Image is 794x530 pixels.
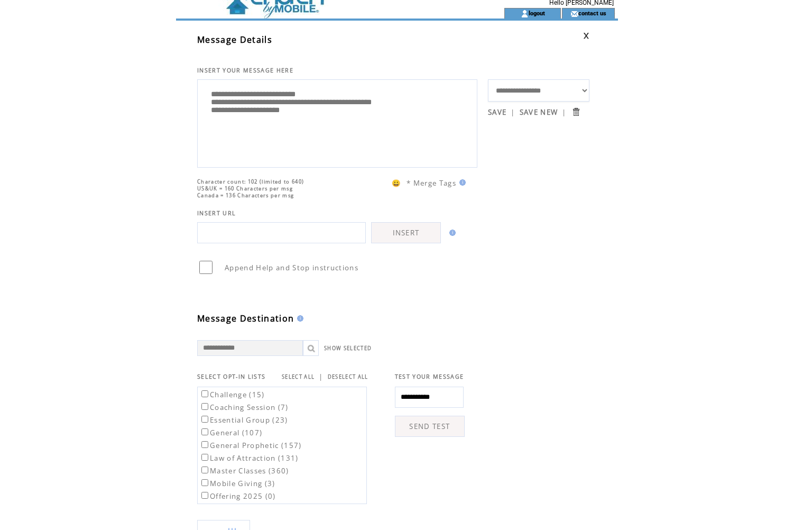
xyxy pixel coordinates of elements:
a: contact us [578,10,606,16]
label: Challenge (15) [199,390,265,399]
span: 😀 [392,178,401,188]
input: Offering 2025 (0) [201,492,208,499]
label: General (107) [199,428,262,437]
a: SEND TEST [395,416,465,437]
a: SAVE [488,107,506,117]
span: Canada = 136 Characters per msg [197,192,294,199]
span: Append Help and Stop instructions [225,263,358,272]
label: Law of Attraction (131) [199,453,299,463]
input: General (107) [201,428,208,435]
span: Message Destination [197,313,294,324]
input: Challenge (15) [201,390,208,397]
input: Coaching Session (7) [201,403,208,410]
span: INSERT YOUR MESSAGE HERE [197,67,293,74]
input: Master Classes (360) [201,467,208,473]
span: * Merge Tags [407,178,456,188]
label: Offering 2025 (0) [199,491,276,501]
label: Essential Group (23) [199,415,288,425]
img: contact_us_icon.gif [570,10,578,18]
a: logout [529,10,545,16]
img: help.gif [294,315,303,322]
span: TEST YOUR MESSAGE [395,373,464,380]
label: Master Classes (360) [199,466,289,476]
span: Character count: 102 (limited to 640) [197,178,304,185]
span: INSERT URL [197,209,236,217]
span: | [562,107,566,117]
input: General Prophetic (157) [201,441,208,448]
a: SELECT ALL [282,373,315,380]
a: SHOW SELECTED [324,345,372,352]
input: Submit [571,107,581,117]
span: | [319,372,323,381]
input: Essential Group (23) [201,416,208,423]
img: help.gif [446,230,456,236]
span: | [511,107,515,117]
a: DESELECT ALL [328,373,368,380]
span: US&UK = 160 Characters per msg [197,185,293,192]
a: INSERT [371,222,441,243]
label: Coaching Session (7) [199,403,289,412]
label: Mobile Giving (3) [199,479,275,488]
input: Law of Attraction (131) [201,454,208,461]
span: Message Details [197,34,272,45]
img: help.gif [456,179,466,186]
img: account_icon.gif [521,10,529,18]
label: General Prophetic (157) [199,441,302,450]
a: SAVE NEW [520,107,558,117]
span: SELECT OPT-IN LISTS [197,373,265,380]
input: Mobile Giving (3) [201,479,208,486]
